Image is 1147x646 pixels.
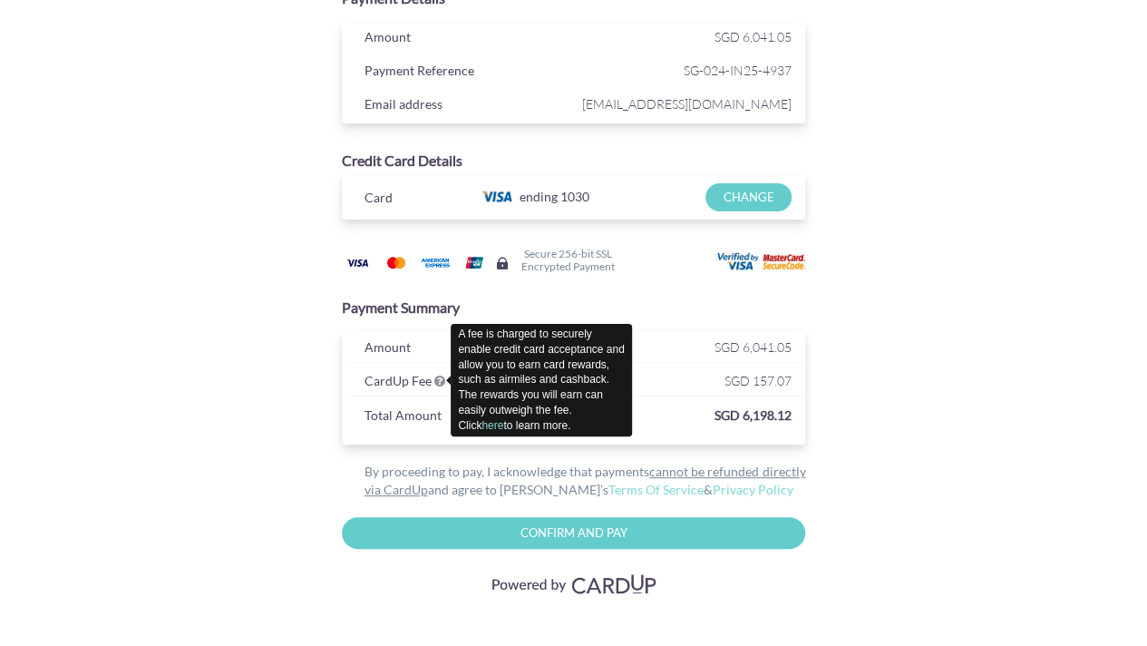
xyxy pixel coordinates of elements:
[417,251,453,274] img: American Express
[351,93,578,120] div: Email address
[578,93,792,115] span: [EMAIL_ADDRESS][DOMAIN_NAME]
[342,151,806,171] div: Credit Card Details
[495,256,510,270] img: Secure lock
[351,336,578,363] div: Amount
[578,369,805,396] div: SGD 157.07
[451,324,632,436] div: A fee is charged to securely enable credit card acceptance and allow you to earn card rewards, su...
[342,298,806,318] div: Payment Summary
[714,339,792,355] span: SGD 6,041.05
[717,252,808,272] img: User card
[456,251,492,274] img: Union Pay
[482,567,664,601] img: Visa, Mastercard
[378,251,414,274] img: Mastercard
[342,517,806,549] input: Confirm and Pay
[713,482,793,497] a: Privacy Policy
[351,404,502,431] div: Total Amount
[578,59,792,82] span: SG-024-IN25-4937
[481,419,503,432] a: here
[351,59,578,86] div: Payment Reference
[339,251,375,274] img: Visa
[608,482,704,497] a: Terms Of Service
[351,186,464,213] div: Card
[342,463,806,499] div: By proceeding to pay, I acknowledge that payments and agree to [PERSON_NAME]’s &
[521,248,615,271] h6: Secure 256-bit SSL Encrypted Payment
[520,183,558,210] span: ending
[351,25,578,53] div: Amount
[351,369,578,396] div: CardUp Fee
[714,29,792,44] span: SGD 6,041.05
[705,183,792,211] input: CHANGE
[502,404,805,431] div: SGD 6,198.12
[560,189,589,204] span: 1030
